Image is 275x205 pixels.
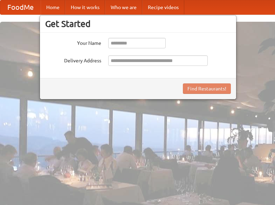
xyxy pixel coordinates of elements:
[183,83,231,94] button: Find Restaurants!
[65,0,105,14] a: How it works
[0,0,41,14] a: FoodMe
[45,38,101,47] label: Your Name
[45,55,101,64] label: Delivery Address
[45,19,231,29] h3: Get Started
[142,0,184,14] a: Recipe videos
[41,0,65,14] a: Home
[105,0,142,14] a: Who we are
